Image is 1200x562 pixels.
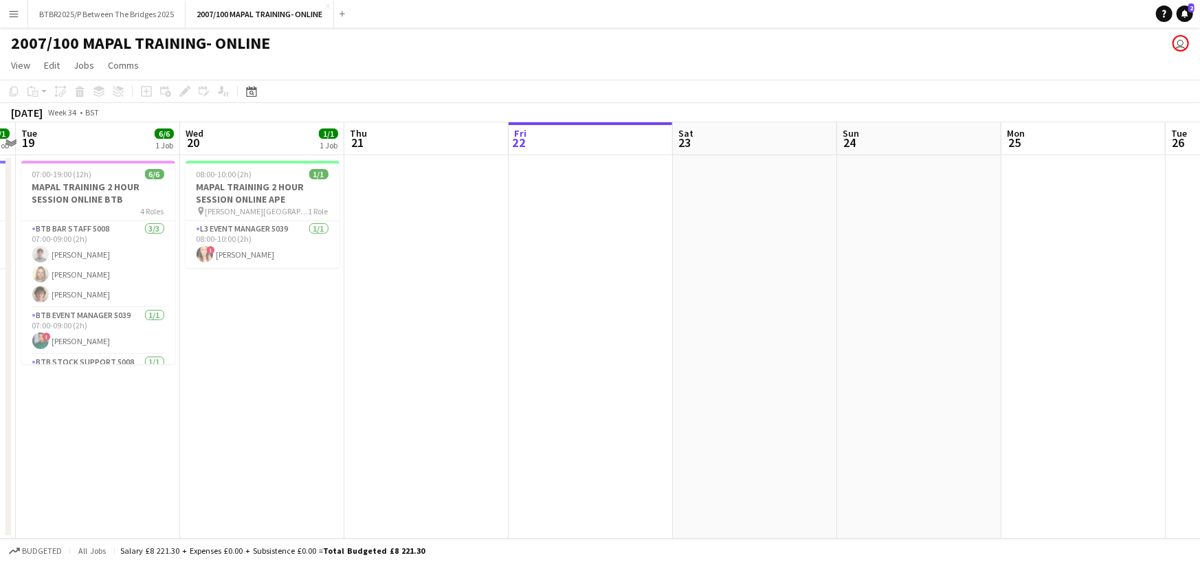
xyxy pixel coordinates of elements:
[85,107,99,117] div: BST
[45,107,80,117] span: Week 34
[102,56,144,74] a: Comms
[11,106,43,120] div: [DATE]
[11,33,270,54] h1: 2007/100 MAPAL TRAINING- ONLINE
[11,59,30,71] span: View
[28,1,186,27] button: BTBR2025/P Between The Bridges 2025
[7,543,64,559] button: Budgeted
[5,56,36,74] a: View
[108,59,139,71] span: Comms
[74,59,94,71] span: Jobs
[1188,3,1195,12] span: 2
[22,546,62,556] span: Budgeted
[1173,35,1189,52] app-user-avatar: Amy Cane
[120,546,425,556] div: Salary £8 221.30 + Expenses £0.00 + Subsistence £0.00 =
[323,546,425,556] span: Total Budgeted £8 221.30
[186,1,334,27] button: 2007/100 MAPAL TRAINING- ONLINE
[1177,5,1193,22] a: 2
[44,59,60,71] span: Edit
[76,546,109,556] span: All jobs
[38,56,65,74] a: Edit
[68,56,100,74] a: Jobs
